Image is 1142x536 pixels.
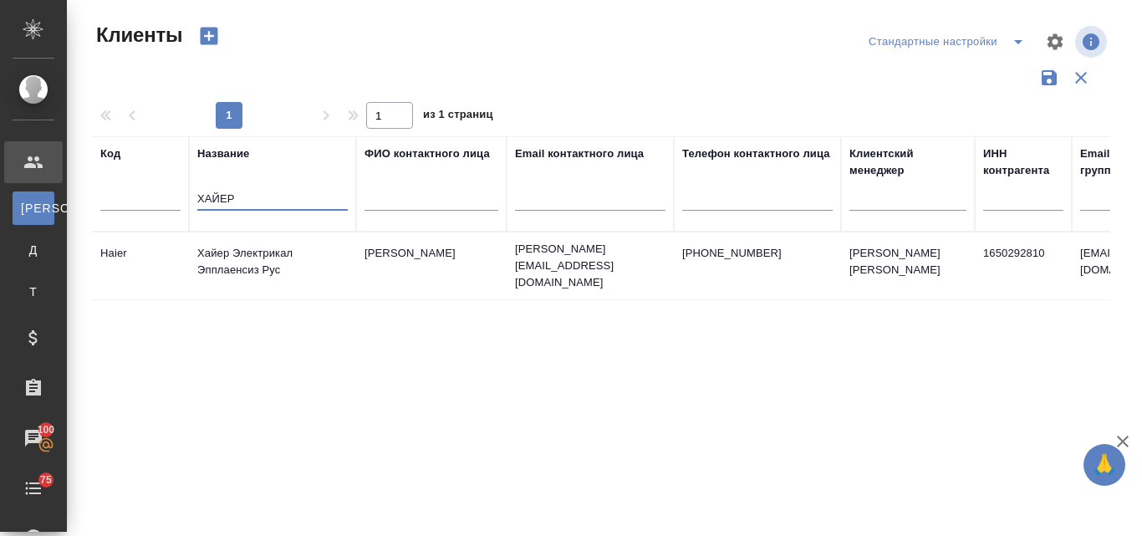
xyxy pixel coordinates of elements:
span: Клиенты [92,22,182,48]
a: Т [13,275,54,309]
a: Д [13,233,54,267]
td: 1650292810 [975,237,1072,295]
div: ИНН контрагента [983,145,1063,179]
span: 🙏 [1090,447,1119,482]
button: 🙏 [1083,444,1125,486]
td: Хайер Электрикал Эпплаенсиз Рус [189,237,356,295]
td: Haier [92,237,189,295]
a: 100 [4,417,63,459]
p: [PHONE_NUMBER] [682,245,833,262]
div: split button [864,28,1035,55]
span: [PERSON_NAME] [21,200,46,217]
div: Email контактного лица [515,145,644,162]
button: Сбросить фильтры [1065,62,1097,94]
button: Создать [189,22,229,50]
div: Телефон контактного лица [682,145,830,162]
span: Посмотреть информацию [1075,26,1110,58]
span: из 1 страниц [423,105,493,129]
a: 75 [4,467,63,509]
span: Т [21,283,46,300]
td: [PERSON_NAME] [356,237,507,295]
div: Название [197,145,249,162]
p: [PERSON_NAME][EMAIL_ADDRESS][DOMAIN_NAME] [515,241,665,291]
span: 75 [30,472,62,488]
button: Сохранить фильтры [1033,62,1065,94]
span: Настроить таблицу [1035,22,1075,62]
div: Код [100,145,120,162]
div: ФИО контактного лица [365,145,490,162]
div: Клиентский менеджер [849,145,966,179]
span: 100 [28,421,65,438]
td: [PERSON_NAME] [PERSON_NAME] [841,237,975,295]
span: Д [21,242,46,258]
a: [PERSON_NAME] [13,191,54,225]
